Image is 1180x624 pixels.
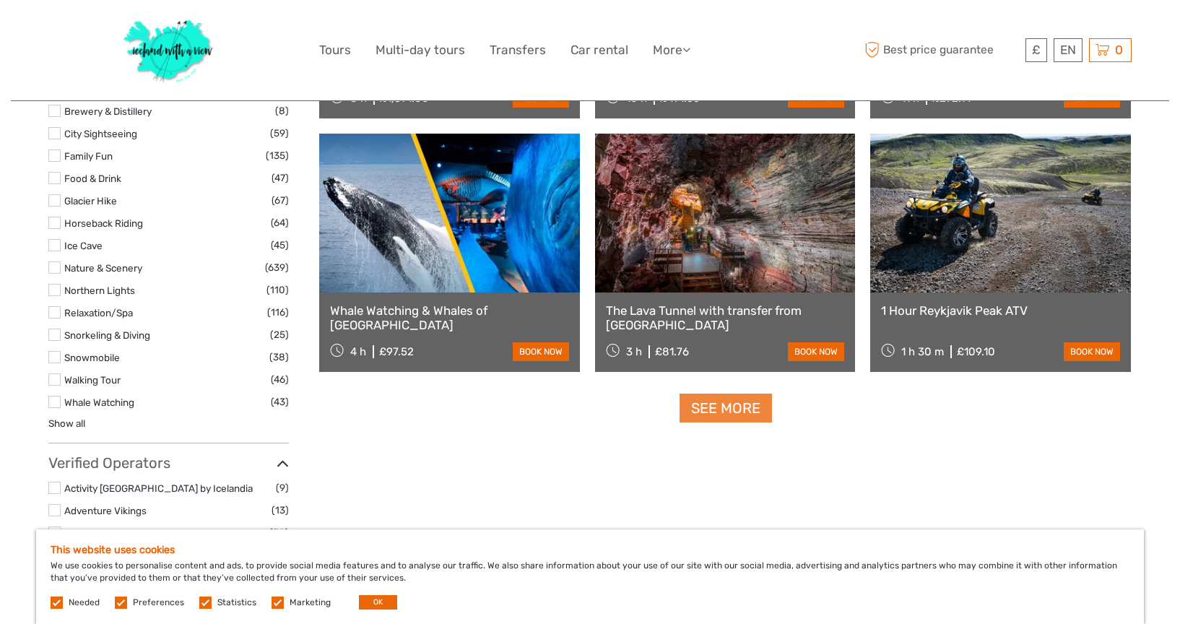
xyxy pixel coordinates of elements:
[64,240,103,251] a: Ice Cave
[272,502,289,519] span: (13)
[64,285,135,296] a: Northern Lights
[359,595,397,610] button: OK
[379,345,414,358] div: £97.52
[266,147,289,164] span: (135)
[271,394,289,410] span: (43)
[571,40,628,61] a: Car rental
[64,173,121,184] a: Food & Drink
[490,40,546,61] a: Transfers
[660,92,700,105] div: £471.55
[626,345,642,358] span: 3 h
[270,125,289,142] span: (59)
[20,25,163,37] p: We're away right now. Please check back later!
[376,40,465,61] a: Multi-day tours
[133,597,184,609] label: Preferences
[272,192,289,209] span: (67)
[64,329,150,341] a: Snorkeling & Diving
[64,150,113,162] a: Family Fun
[116,11,222,90] img: 1077-ca632067-b948-436b-9c7a-efe9894e108b_logo_big.jpg
[64,217,143,229] a: Horseback Riding
[267,304,289,321] span: (116)
[290,597,331,609] label: Marketing
[901,92,919,105] span: 11 h
[64,105,152,117] a: Brewery & Distillery
[64,307,133,318] a: Relaxation/Spa
[64,352,120,363] a: Snowmobile
[270,326,289,343] span: (25)
[861,38,1022,62] span: Best price guarantee
[64,128,137,139] a: City Sightseeing
[680,394,772,423] a: See more
[269,349,289,365] span: (38)
[48,417,85,429] a: Show all
[350,345,366,358] span: 4 h
[271,371,289,388] span: (46)
[64,482,253,494] a: Activity [GEOGRAPHIC_DATA] by Icelandia
[64,505,147,516] a: Adventure Vikings
[513,342,569,361] a: book now
[655,345,689,358] div: £81.76
[788,342,844,361] a: book now
[265,259,289,276] span: (639)
[36,529,1144,624] div: We use cookies to personalise content and ads, to provide social media features and to analyse ou...
[957,345,995,358] div: £109.10
[901,345,944,358] span: 1 h 30 m
[217,597,256,609] label: Statistics
[64,527,145,539] a: Arctic Adventures
[271,237,289,253] span: (45)
[166,22,183,40] button: Open LiveChat chat widget
[1113,43,1125,57] span: 0
[1054,38,1083,62] div: EN
[51,544,1129,556] h5: This website uses cookies
[350,92,367,105] span: 8 h
[606,303,845,333] a: The Lava Tunnel with transfer from [GEOGRAPHIC_DATA]
[64,195,117,207] a: Glacier Hike
[266,282,289,298] span: (110)
[64,262,142,274] a: Nature & Scenery
[626,92,647,105] span: 10 h
[269,524,289,541] span: (38)
[881,303,1120,318] a: 1 Hour Reykjavik Peak ATV
[319,40,351,61] a: Tours
[932,92,971,105] div: £272.14
[653,40,690,61] a: More
[276,480,289,496] span: (9)
[64,396,134,408] a: Whale Watching
[48,454,289,472] h3: Verified Operators
[1032,43,1041,57] span: £
[275,103,289,119] span: (8)
[330,303,569,333] a: Whale Watching & Whales of [GEOGRAPHIC_DATA]
[1064,342,1120,361] a: book now
[69,597,100,609] label: Needed
[272,170,289,186] span: (47)
[64,374,121,386] a: Walking Tour
[380,92,429,105] div: £1,391.00
[271,214,289,231] span: (64)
